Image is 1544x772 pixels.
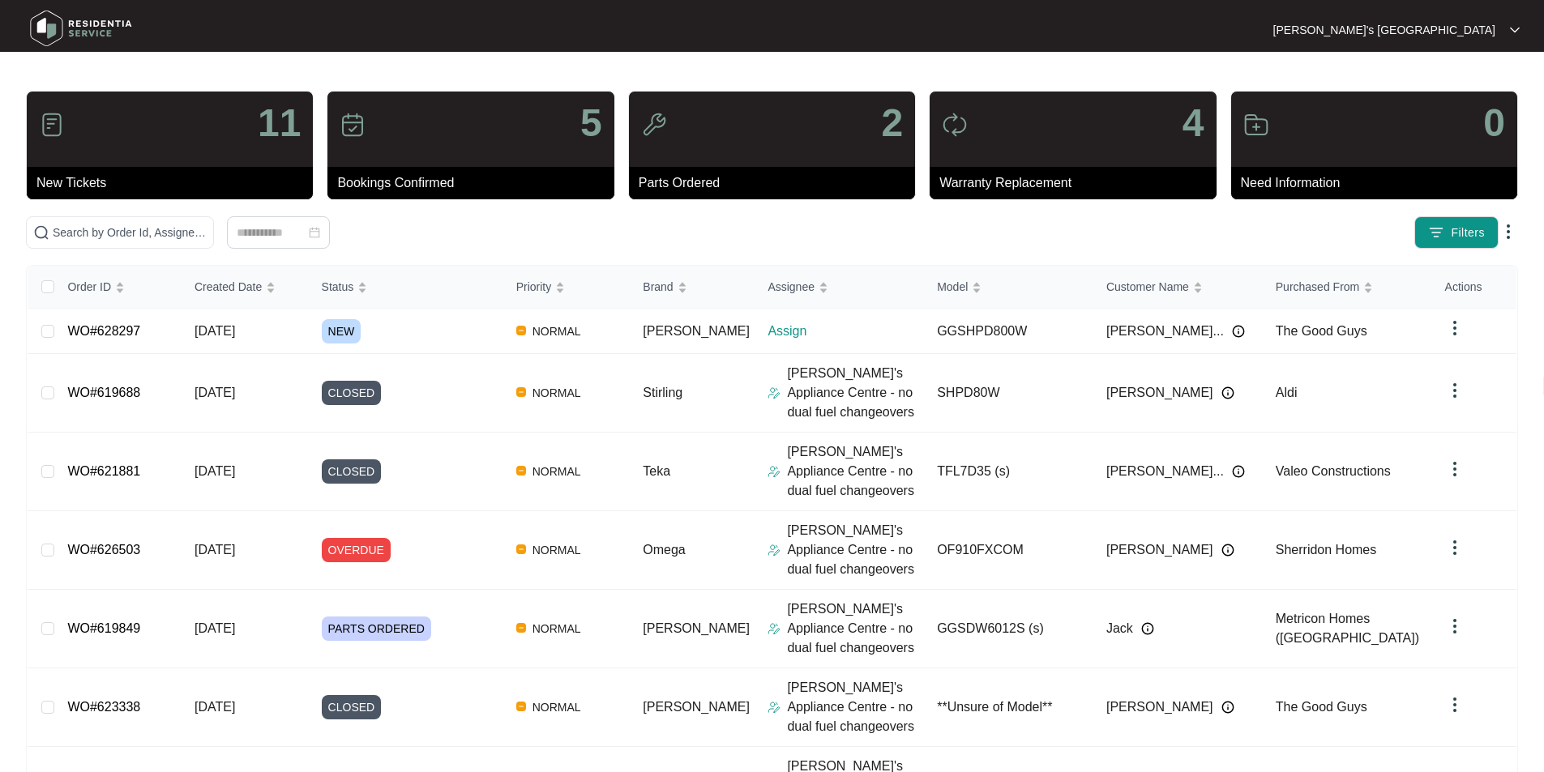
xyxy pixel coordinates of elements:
img: Info icon [1221,544,1234,557]
p: 2 [881,104,903,143]
img: Assigner Icon [768,465,781,478]
th: Status [309,266,503,309]
img: dropdown arrow [1445,459,1465,479]
img: Assigner Icon [768,544,781,557]
img: Assigner Icon [768,701,781,714]
p: Need Information [1241,173,1517,193]
span: [PERSON_NAME] [1106,383,1213,403]
img: dropdown arrow [1445,381,1465,400]
img: Info icon [1232,325,1245,338]
img: Vercel Logo [516,326,526,335]
input: Search by Order Id, Assignee Name, Customer Name, Brand and Model [53,224,207,241]
th: Model [924,266,1093,309]
span: The Good Guys [1276,324,1367,338]
img: Vercel Logo [516,466,526,476]
td: GGSDW6012S (s) [924,590,1093,668]
span: CLOSED [322,381,382,405]
span: The Good Guys [1276,700,1367,714]
span: NORMAL [526,697,588,717]
span: [PERSON_NAME] [643,324,750,338]
span: Jack [1106,619,1133,638]
span: Filters [1451,224,1485,241]
img: Assigner Icon [768,386,781,399]
span: [DATE] [195,621,235,635]
span: [PERSON_NAME]... [1106,322,1224,341]
span: [DATE] [195,386,235,399]
img: icon [1243,112,1269,138]
span: NORMAL [526,540,588,560]
p: 4 [1183,104,1204,143]
span: Model [937,278,968,296]
img: Info icon [1141,622,1154,635]
p: Parts Ordered [639,173,915,193]
img: dropdown arrow [1445,695,1465,714]
td: OF910FXCOM [924,511,1093,590]
span: Aldi [1276,386,1298,399]
img: dropdown arrow [1445,616,1465,636]
span: CLOSED [322,459,382,484]
span: Brand [643,278,673,296]
span: [PERSON_NAME] [1106,697,1213,717]
p: New Tickets [36,173,313,193]
span: [DATE] [195,464,235,478]
img: dropdown arrow [1499,222,1518,241]
p: Assign [768,322,924,341]
td: TFL7D35 (s) [924,433,1093,511]
p: Warranty Replacement [939,173,1216,193]
th: Priority [503,266,631,309]
p: [PERSON_NAME]'s Appliance Centre - no dual fuel changeovers [787,521,924,579]
span: Customer Name [1106,278,1189,296]
img: icon [39,112,65,138]
span: Stirling [643,386,682,399]
span: NEW [322,319,361,343]
span: NORMAL [526,322,588,341]
span: Assignee [768,278,815,296]
img: Info icon [1221,701,1234,714]
span: [PERSON_NAME] [643,621,750,635]
span: NORMAL [526,462,588,481]
img: Vercel Logo [516,623,526,633]
img: Info icon [1232,465,1245,478]
a: WO#623338 [67,700,140,714]
img: icon [641,112,667,138]
span: NORMAL [526,619,588,638]
th: Actions [1432,266,1516,309]
img: residentia service logo [24,4,138,53]
a: WO#628297 [67,324,140,338]
p: [PERSON_NAME]'s Appliance Centre - no dual fuel changeovers [787,599,924,658]
img: Vercel Logo [516,544,526,554]
span: [PERSON_NAME]... [1106,462,1224,481]
span: [PERSON_NAME] [643,700,750,714]
img: dropdown arrow [1445,318,1465,338]
td: SHPD80W [924,354,1093,433]
p: [PERSON_NAME]'s Appliance Centre - no dual fuel changeovers [787,442,924,501]
span: [DATE] [195,543,235,557]
button: filter iconFilters [1414,216,1499,249]
p: 0 [1483,104,1505,143]
img: search-icon [33,224,49,241]
span: PARTS ORDERED [322,616,431,641]
img: filter icon [1428,224,1444,241]
span: NORMAL [526,383,588,403]
th: Created Date [182,266,309,309]
span: [DATE] [195,700,235,714]
a: WO#619688 [67,386,140,399]
span: Teka [643,464,670,478]
a: WO#621881 [67,464,140,478]
span: Priority [516,278,552,296]
img: Info icon [1221,386,1234,399]
th: Purchased From [1263,266,1432,309]
p: 11 [258,104,301,143]
span: Order ID [67,278,111,296]
a: WO#626503 [67,543,140,557]
img: icon [340,112,366,138]
p: [PERSON_NAME]'s Appliance Centre - no dual fuel changeovers [787,364,924,422]
p: 5 [580,104,602,143]
img: dropdown arrow [1445,538,1465,557]
img: Assigner Icon [768,622,781,635]
span: OVERDUE [322,538,391,562]
span: Omega [643,543,685,557]
span: Created Date [195,278,262,296]
p: [PERSON_NAME]'s [GEOGRAPHIC_DATA] [1273,22,1495,38]
span: CLOSED [322,695,382,719]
